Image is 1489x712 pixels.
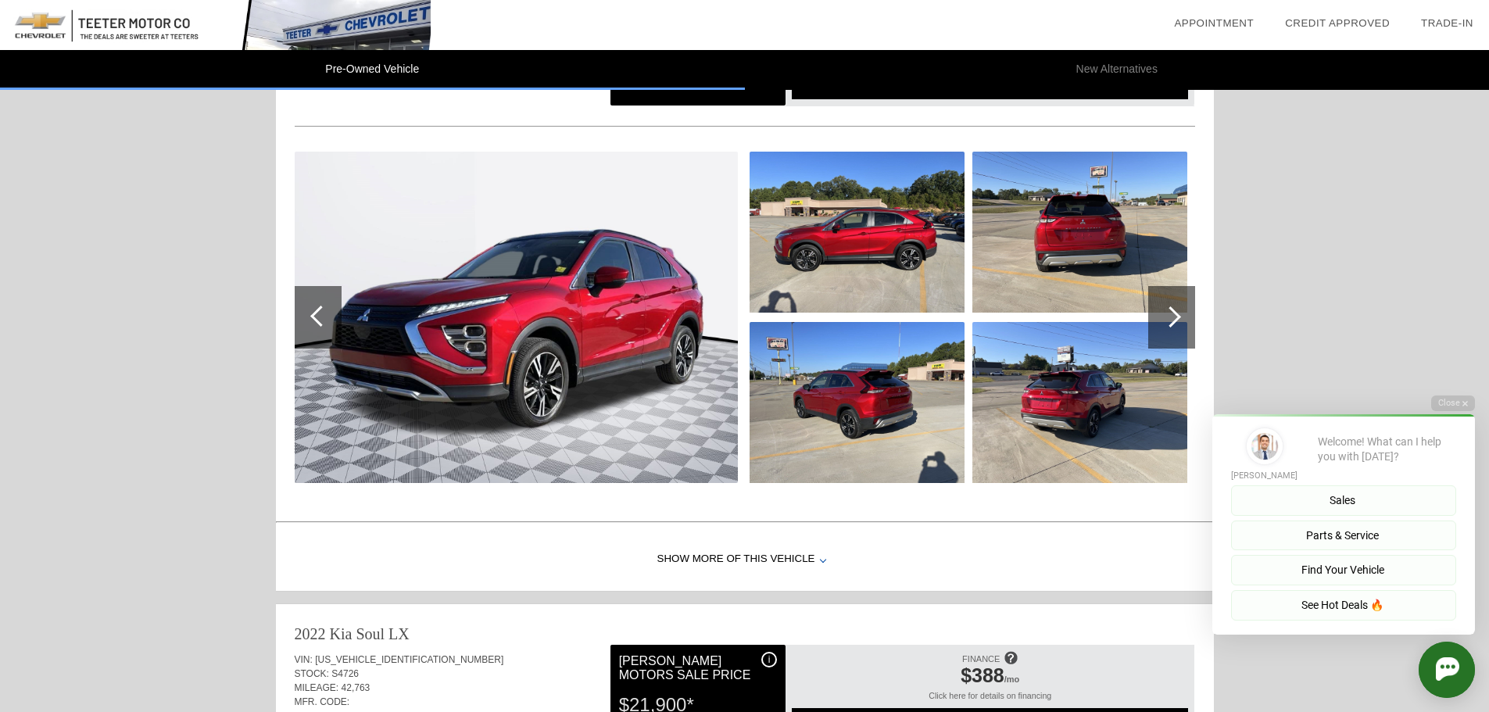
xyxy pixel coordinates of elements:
[1421,17,1473,29] a: Trade-In
[276,528,1214,591] div: Show More of this Vehicle
[972,152,1187,313] img: 4.jpg
[1285,17,1390,29] a: Credit Approved
[315,654,503,665] span: [US_VEHICLE_IDENTIFICATION_NUMBER]
[295,152,738,483] img: 1.jpg
[1174,17,1254,29] a: Appointment
[295,654,313,665] span: VIN:
[1179,381,1489,712] iframe: Chat Assistance
[295,682,339,693] span: MILEAGE:
[800,664,1180,691] div: /mo
[342,682,370,693] span: 42,763
[750,152,965,313] img: 2.jpg
[761,652,777,667] div: i
[331,668,359,679] span: S4726
[388,623,410,645] div: LX
[972,322,1187,483] img: 5.jpg
[792,691,1188,708] div: Click here for details on financing
[619,652,777,685] div: [PERSON_NAME] Motors Sale Price
[962,654,1000,664] span: FINANCE
[295,623,385,645] div: 2022 Kia Soul
[295,668,329,679] span: STOCK:
[295,696,350,707] span: MFR. CODE:
[750,322,965,483] img: 3.jpg
[961,664,1004,686] span: $388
